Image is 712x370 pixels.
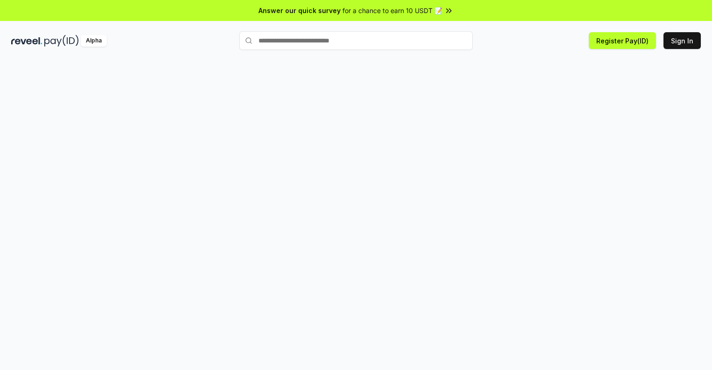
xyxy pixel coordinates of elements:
[589,32,656,49] button: Register Pay(ID)
[81,35,107,47] div: Alpha
[342,6,442,15] span: for a chance to earn 10 USDT 📝
[11,35,42,47] img: reveel_dark
[258,6,341,15] span: Answer our quick survey
[663,32,701,49] button: Sign In
[44,35,79,47] img: pay_id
